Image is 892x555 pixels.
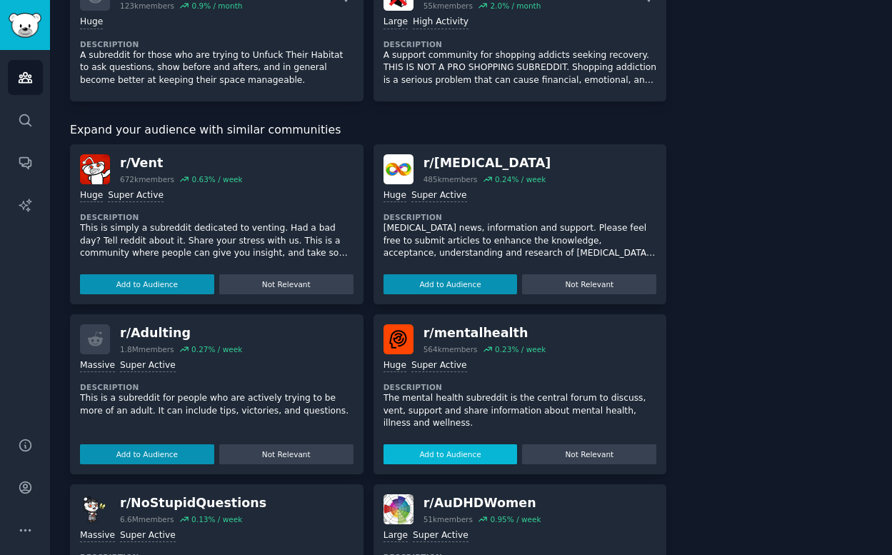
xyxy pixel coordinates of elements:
div: 672k members [120,174,174,184]
div: Huge [384,189,406,203]
div: Large [384,529,408,543]
dt: Description [384,39,657,49]
div: 0.9 % / month [191,1,242,11]
div: Huge [80,16,103,29]
div: Huge [384,359,406,373]
p: [MEDICAL_DATA] news, information and support. Please feel free to submit articles to enhance the ... [384,222,657,260]
div: 2.0 % / month [490,1,541,11]
button: Add to Audience [80,444,214,464]
p: A support community for shopping addicts seeking recovery. THIS IS NOT A PRO SHOPPING SUBREDDIT. ... [384,49,657,87]
div: Super Active [108,189,164,203]
div: 0.13 % / week [191,514,242,524]
button: Not Relevant [522,274,656,294]
button: Add to Audience [80,274,214,294]
img: GummySearch logo [9,13,41,38]
dt: Description [384,212,657,222]
button: Not Relevant [219,444,354,464]
img: NoStupidQuestions [80,494,110,524]
div: 0.27 % / week [191,344,242,354]
div: 485k members [424,174,478,184]
div: r/ NoStupidQuestions [120,494,266,512]
div: r/ AuDHDWomen [424,494,541,512]
div: 1.8M members [120,344,174,354]
div: Massive [80,359,115,373]
div: r/ Adulting [120,324,242,342]
div: Huge [80,189,103,203]
p: A subreddit for those who are trying to Unfuck Their Habitat to ask questions, show before and af... [80,49,354,87]
div: r/ Vent [120,154,243,172]
div: Super Active [120,359,176,373]
p: This is a subreddit for people who are actively trying to be more of an adult. It can include tip... [80,392,354,417]
p: This is simply a subreddit dedicated to venting. Had a bad day? Tell reddit about it. Share your ... [80,222,354,260]
dt: Description [80,212,354,222]
img: autism [384,154,414,184]
dt: Description [80,39,354,49]
p: The mental health subreddit is the central forum to discuss, vent, support and share information ... [384,392,657,430]
div: 564k members [424,344,478,354]
button: Not Relevant [522,444,656,464]
div: r/ mentalhealth [424,324,546,342]
div: Super Active [411,359,467,373]
div: Massive [80,529,115,543]
dt: Description [384,382,657,392]
div: 123k members [120,1,174,11]
img: Vent [80,154,110,184]
div: 55k members [424,1,473,11]
div: r/ [MEDICAL_DATA] [424,154,551,172]
div: Super Active [413,529,468,543]
dt: Description [80,382,354,392]
button: Add to Audience [384,444,518,464]
div: 0.24 % / week [495,174,546,184]
img: AuDHDWomen [384,494,414,524]
div: 0.23 % / week [495,344,546,354]
div: 51k members [424,514,473,524]
div: 0.63 % / week [191,174,242,184]
div: 0.95 % / week [490,514,541,524]
img: mentalhealth [384,324,414,354]
button: Add to Audience [384,274,518,294]
span: Expand your audience with similar communities [70,121,341,139]
div: 6.6M members [120,514,174,524]
div: Super Active [120,529,176,543]
div: Large [384,16,408,29]
div: High Activity [413,16,468,29]
div: Super Active [411,189,467,203]
button: Not Relevant [219,274,354,294]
